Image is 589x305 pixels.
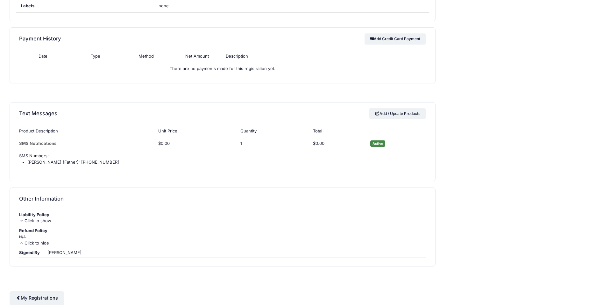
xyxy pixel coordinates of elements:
[310,125,367,137] th: Total
[159,3,238,9] span: none
[223,50,375,62] th: Description
[10,291,64,305] a: My Registrations
[19,50,70,62] th: Date
[365,33,426,44] button: Add Credit Card Payment
[237,125,310,137] th: Quantity
[19,250,46,256] div: Signed By
[155,125,237,137] th: Unit Price
[19,218,426,224] div: Click to show
[19,150,426,173] td: SMS Numbers:
[370,140,385,146] span: Active
[19,228,426,234] div: Refund Policy
[19,240,426,246] div: Click to hide
[19,137,155,150] td: SMS Notifications
[172,50,223,62] th: Net Amount
[121,50,172,62] th: Method
[369,108,426,119] a: Add / Update Products
[47,250,82,256] div: [PERSON_NAME]
[19,235,26,239] small: N/A
[310,137,367,150] td: $0.00
[27,159,426,166] li: [PERSON_NAME] (Father): [PHONE_NUMBER]
[155,137,237,150] td: $0.00
[19,190,64,208] h4: Other Information
[70,50,121,62] th: Type
[19,104,57,123] h4: Text Messages
[19,62,426,75] td: There are no payments made for this registration yet.
[240,140,307,147] div: 1
[19,125,155,137] th: Product Description
[19,30,61,48] h4: Payment History
[19,212,426,218] div: Liability Policy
